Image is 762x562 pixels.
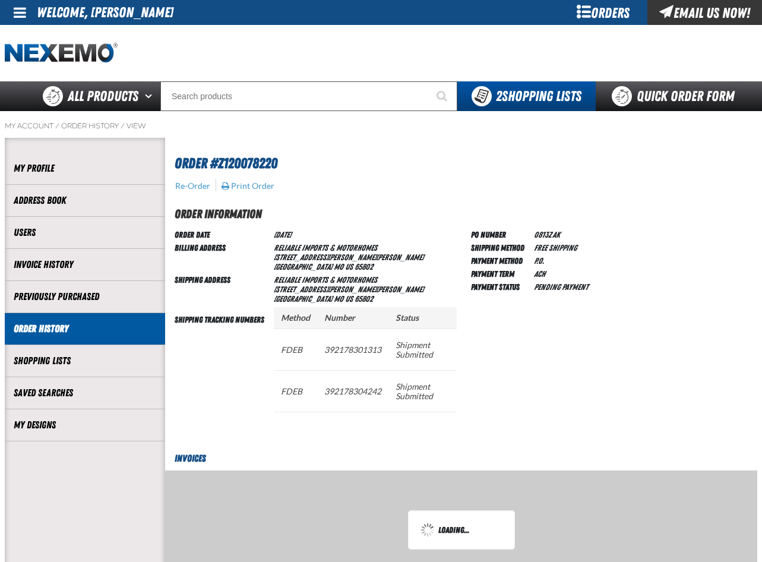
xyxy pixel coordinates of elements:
a: My Account [5,121,53,131]
span: P.O. [534,256,544,266]
td: PO Number [471,228,529,241]
span: [STREET_ADDRESS][PERSON_NAME][PERSON_NAME] [274,285,423,294]
span: / [55,121,59,131]
td: Shipment Submitted [388,329,457,370]
button: Start Searching [428,81,457,111]
a: Order History [14,322,156,336]
span: [STREET_ADDRESS][PERSON_NAME][PERSON_NAME] [274,252,423,262]
span: Shopping Lists [496,88,581,105]
td: Shipping Method [471,241,529,254]
span: Pending payment [534,282,588,292]
td: Payment Status [471,280,529,293]
span: Order #Z120078220 [175,155,277,172]
a: Invoice History [14,258,156,271]
td: Order Date [175,228,269,241]
td: Shipping Tracking Numbers [175,305,269,432]
th: Method [274,307,317,329]
td: Shipment Submitted [388,370,457,412]
span: 0813ZAK [534,230,560,239]
th: Number [317,307,388,329]
th: Status [388,307,457,329]
button: Re-Order [175,181,211,191]
span: MO [334,294,343,304]
td: FDEB [274,370,317,412]
a: Home [5,43,118,64]
a: Shopping Lists [14,354,156,368]
a: View [127,121,146,131]
input: Search [160,81,457,111]
h2: Order Information [175,205,757,223]
span: ACH [534,269,545,279]
strong: 2 [496,88,502,105]
nav: Breadcrumbs [5,121,757,131]
span: All Products [68,86,138,107]
td: Payment Term [471,267,529,280]
div: Loading... [420,523,502,537]
a: Order History [61,121,119,131]
span: US [345,262,353,271]
a: Saved Searches [14,386,156,400]
img: Nexemo logo [5,43,118,64]
span: / [121,121,125,131]
span: RELIABLE IMPORTS & MOTORHOMES [274,275,377,285]
span: RELIABLE IMPORTS & MOTORHOMES [274,243,377,252]
a: Quick Order Form [596,81,757,111]
a: Users [14,226,156,239]
a: Previously Purchased [14,290,156,304]
span: US [345,294,353,304]
bdo: 65802 [355,294,373,304]
button: You have 2 Shopping Lists. Open to view details [457,81,596,111]
td: Shipping Address [175,273,269,305]
button: Open All Products pages [141,81,160,111]
a: My Designs [14,418,156,432]
button: Print Order [221,181,275,191]
td: 392178304242 [317,370,388,412]
span: [GEOGRAPHIC_DATA] [274,294,332,304]
span: MO [334,262,343,271]
span: Free Shipping [534,243,577,252]
h3: Invoices [165,452,757,466]
td: Payment Method [471,254,529,267]
a: Address Book [14,194,156,207]
bdo: 65802 [355,262,373,271]
td: FDEB [274,329,317,370]
td: Billing Address [175,241,269,273]
span: [DATE] [274,230,291,239]
span: [GEOGRAPHIC_DATA] [274,262,332,271]
td: 392178301313 [317,329,388,370]
a: My Profile [14,162,156,175]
